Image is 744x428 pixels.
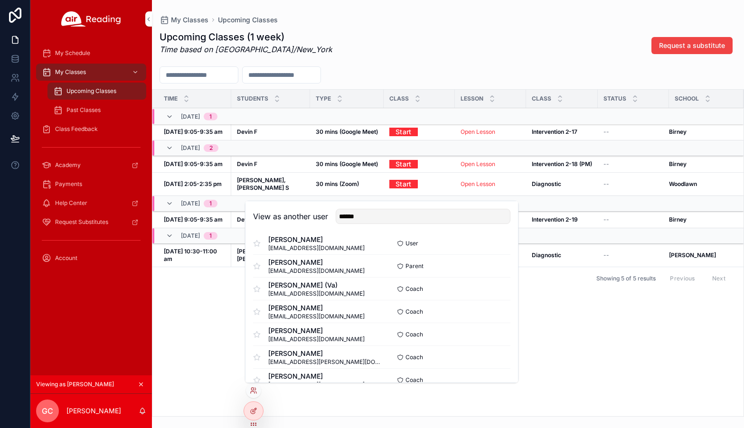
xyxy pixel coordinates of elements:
[160,15,208,25] a: My Classes
[316,180,359,187] strong: 30 mins (Zoom)
[164,95,178,102] span: Time
[36,121,146,138] a: Class Feedback
[61,11,121,27] img: App logo
[669,251,732,259] a: [PERSON_NAME]
[669,128,687,135] strong: Birney
[237,248,287,262] strong: [PERSON_NAME], [PERSON_NAME]
[532,180,592,188] a: Diagnostic
[268,358,382,366] span: [EMAIL_ADDRESS][PERSON_NAME][DOMAIN_NAME]
[66,87,116,95] span: Upcoming Classes
[164,248,218,262] strong: [DATE] 10:30-11:00 am
[389,124,418,139] a: Start
[237,177,289,191] strong: [PERSON_NAME], [PERSON_NAME] S
[36,195,146,212] a: Help Center
[181,144,200,152] span: [DATE]
[461,128,520,136] a: Open Lesson
[55,49,90,57] span: My Schedule
[164,216,226,223] a: [DATE] 9:05-9:35 am
[237,177,304,192] a: [PERSON_NAME], [PERSON_NAME] S
[389,157,418,171] a: Start
[461,128,495,135] a: Open Lesson
[669,128,732,136] a: Birney
[47,83,146,100] a: Upcoming Classes
[164,160,226,168] a: [DATE] 9:05-9:35 am
[164,180,222,187] strong: [DATE] 2:05-2:35 pm
[55,199,87,207] span: Help Center
[237,95,268,102] span: Students
[532,128,577,135] strong: Intervention 2-17
[181,232,200,240] span: [DATE]
[36,250,146,267] a: Account
[55,218,108,226] span: Request Substitutes
[164,128,223,135] strong: [DATE] 9:05-9:35 am
[596,275,656,282] span: Showing 5 of 5 results
[603,128,609,136] span: --
[209,200,212,207] div: 1
[268,290,365,298] span: [EMAIL_ADDRESS][DOMAIN_NAME]
[532,216,592,223] a: Intervention 2-19
[675,95,699,102] span: School
[55,180,82,188] span: Payments
[268,335,365,343] span: [EMAIL_ADDRESS][DOMAIN_NAME]
[237,128,257,135] strong: Devin F
[603,251,609,259] span: --
[461,180,495,187] a: Open Lesson
[209,113,212,121] div: 1
[669,251,716,259] strong: [PERSON_NAME]
[405,285,423,293] span: Coach
[669,180,697,187] strong: Woodlawn
[164,248,226,263] a: [DATE] 10:30-11:00 am
[669,216,732,223] a: Birney
[532,251,592,259] a: Diagnostic
[47,102,146,119] a: Past Classes
[268,303,365,313] span: [PERSON_NAME]
[603,216,663,223] a: --
[316,160,378,168] a: 30 mins (Google Meet)
[237,128,304,136] a: Devin F
[237,216,304,223] a: Devin F
[532,95,551,102] span: Class
[603,128,663,136] a: --
[603,180,663,188] a: --
[603,160,663,168] a: --
[669,216,687,223] strong: Birney
[36,45,146,62] a: My Schedule
[36,214,146,231] a: Request Substitutes
[55,68,86,76] span: My Classes
[209,144,213,152] div: 2
[532,128,592,136] a: Intervention 2-17
[405,376,423,384] span: Coach
[66,406,121,416] p: [PERSON_NAME]
[389,180,449,188] a: Start
[66,106,101,114] span: Past Classes
[237,248,304,263] a: [PERSON_NAME], [PERSON_NAME]
[268,326,365,335] span: [PERSON_NAME]
[237,160,304,168] a: Devin F
[316,180,378,188] a: 30 mins (Zoom)
[209,232,212,240] div: 1
[268,313,365,320] span: [EMAIL_ADDRESS][DOMAIN_NAME]
[405,308,423,316] span: Coach
[55,161,81,169] span: Academy
[164,160,223,167] strong: [DATE] 9:05-9:35 am
[160,30,332,44] h1: Upcoming Classes (1 week)
[405,331,423,338] span: Coach
[268,267,365,275] span: [EMAIL_ADDRESS][DOMAIN_NAME]
[659,41,725,50] span: Request a substitute
[669,180,732,188] a: Woodlawn
[532,160,592,168] a: Intervention 2-18 (PM)
[669,160,687,167] strong: Birney
[36,157,146,174] a: Academy
[36,176,146,193] a: Payments
[164,180,226,188] a: [DATE] 2:05-2:35 pm
[268,381,365,389] span: [EMAIL_ADDRESS][DOMAIN_NAME]
[164,216,223,223] strong: [DATE] 9:05-9:35 am
[603,216,609,223] span: --
[218,15,278,25] a: Upcoming Classes
[268,235,365,244] span: [PERSON_NAME]
[603,95,626,102] span: Status
[181,113,200,121] span: [DATE]
[171,15,208,25] span: My Classes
